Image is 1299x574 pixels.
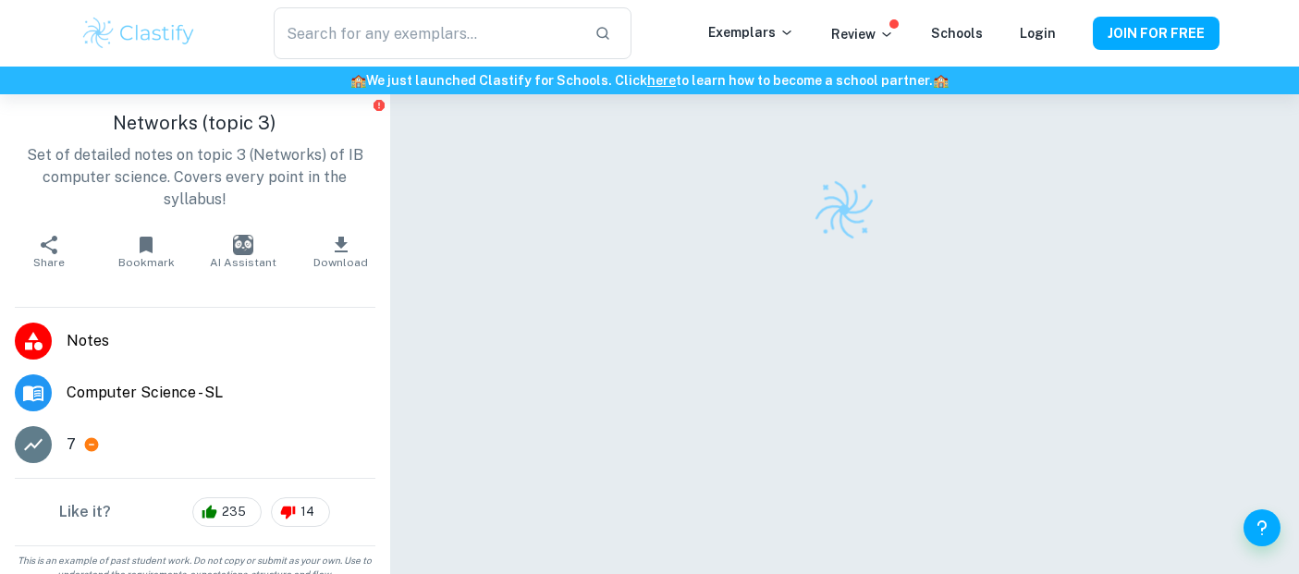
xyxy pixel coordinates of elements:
input: Search for any exemplars... [274,7,579,59]
button: AI Assistant [195,226,292,277]
span: Bookmark [118,256,175,269]
h6: We just launched Clastify for Schools. Click to learn how to become a school partner. [4,70,1295,91]
img: Clastify logo [811,177,877,243]
div: 235 [192,497,262,527]
span: Share [33,256,65,269]
a: Schools [931,26,983,41]
button: Help and Feedback [1244,509,1281,546]
div: 14 [271,497,330,527]
span: Notes [67,330,375,352]
span: Download [313,256,368,269]
span: Computer Science - SL [67,382,375,404]
span: 🏫 [350,73,366,88]
button: JOIN FOR FREE [1093,17,1219,50]
button: Bookmark [97,226,194,277]
span: AI Assistant [210,256,276,269]
a: here [647,73,676,88]
span: 🏫 [933,73,949,88]
p: Exemplars [708,22,794,43]
p: Review [831,24,894,44]
button: Report issue [373,98,386,112]
img: AI Assistant [233,235,253,255]
img: Clastify logo [80,15,198,52]
h1: Networks (topic 3) [15,109,375,137]
span: 235 [212,503,256,521]
span: 14 [290,503,325,521]
p: Set of detailed notes on topic 3 (Networks) of IB computer science. Covers every point in the syl... [15,144,375,211]
h6: Like it? [59,501,111,523]
p: 7 [67,434,76,456]
button: Download [292,226,389,277]
a: Login [1020,26,1056,41]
